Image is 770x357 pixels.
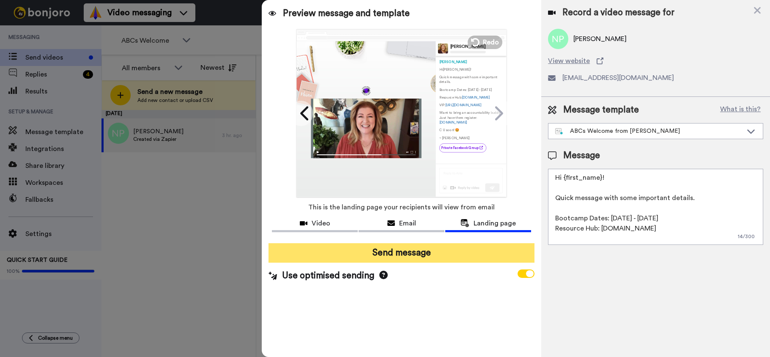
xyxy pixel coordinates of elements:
img: c0a8bcd3-05d9-4d39-933a-1b7a5a22077c [361,85,371,96]
a: View website [548,56,763,66]
span: Email [399,218,416,228]
span: View website [548,56,590,66]
p: Hi [PERSON_NAME] ! [439,67,503,71]
div: [PERSON_NAME] [439,59,503,64]
button: Send message [269,243,534,263]
span: Message template [563,104,639,116]
p: Resource Hub: [439,95,503,99]
p: Bootcamp Dates: [DATE] - [DATE] [439,87,503,92]
a: [DOMAIN_NAME] [462,96,490,99]
span: Message [563,149,600,162]
a: [URL][DOMAIN_NAME] [445,103,482,107]
p: Want to bring an accountability buddy? Just have them register: [439,110,503,125]
p: C U soon! 🤩 [439,128,503,132]
textarea: Hi {first_name}! Quick message with some important details. Bootcamp Dates: [DATE] - [DATE] Resou... [548,169,763,245]
img: reply-preview.svg [439,168,503,193]
span: Landing page [474,218,516,228]
div: ABCs Welcome from [PERSON_NAME] [555,127,743,135]
p: VIP: [439,103,503,107]
span: Video [312,218,330,228]
span: [EMAIL_ADDRESS][DOMAIN_NAME] [562,73,674,83]
a: Private Facebook Group [439,143,486,152]
img: nextgen-template.svg [555,128,563,135]
a: [DOMAIN_NAME] [439,121,467,124]
span: Use optimised sending [282,269,374,282]
p: Quick message with some important details. [439,75,503,85]
span: This is the landing page your recipients will view from email [308,198,495,217]
p: ~ [PERSON_NAME] [439,135,503,140]
img: player-controls-full.svg [311,148,421,158]
button: What is this? [718,104,763,116]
